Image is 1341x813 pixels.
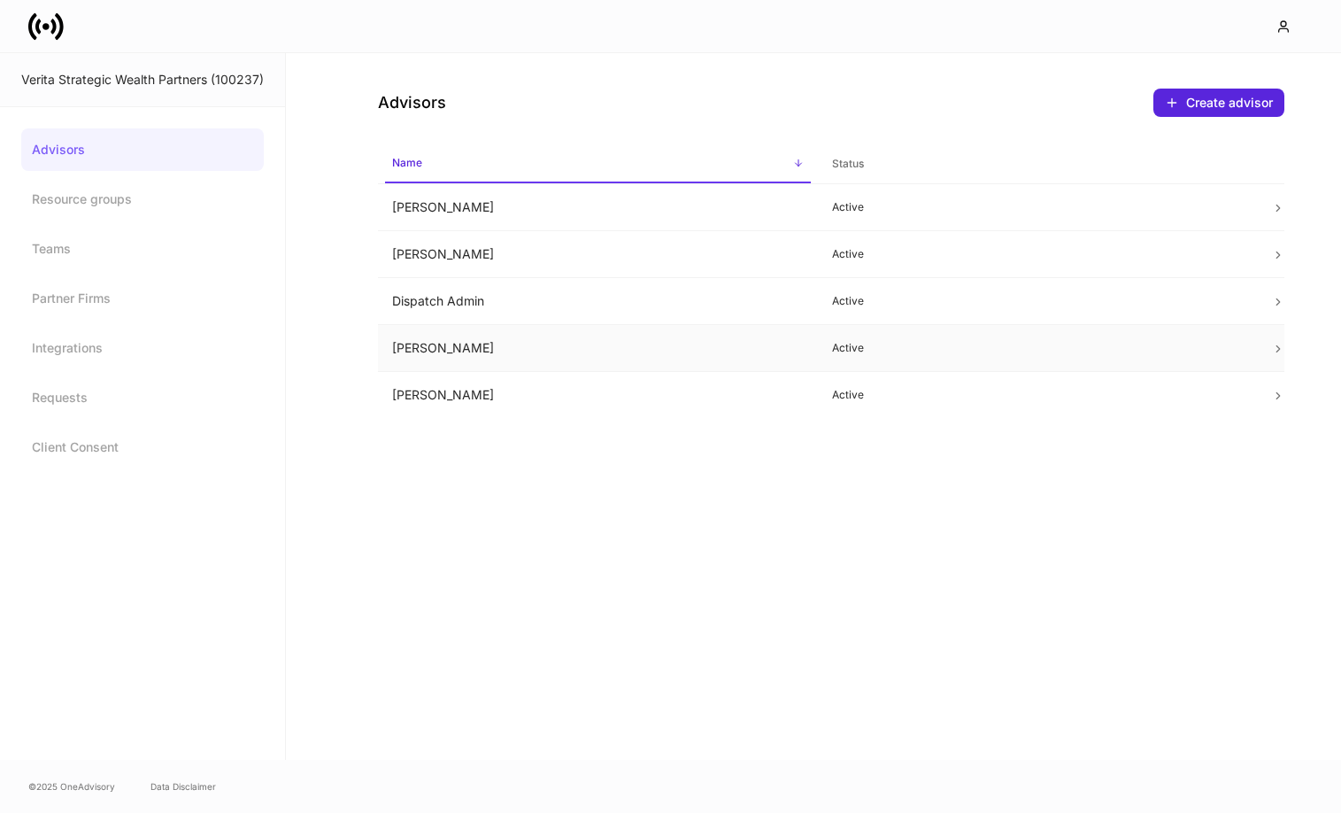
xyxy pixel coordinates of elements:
span: Status [825,146,1251,182]
p: Active [832,388,1244,402]
h6: Status [832,155,864,172]
p: Active [832,200,1244,214]
td: [PERSON_NAME] [378,231,818,278]
a: Advisors [21,128,264,171]
p: Active [832,341,1244,355]
div: Verita Strategic Wealth Partners (100237) [21,71,264,89]
p: Active [832,294,1244,308]
h6: Name [392,154,422,171]
td: [PERSON_NAME] [378,372,818,419]
a: Teams [21,228,264,270]
span: © 2025 OneAdvisory [28,779,115,794]
a: Client Consent [21,426,264,468]
a: Partner Firms [21,277,264,320]
td: [PERSON_NAME] [378,325,818,372]
a: Data Disclaimer [150,779,216,794]
td: Dispatch Admin [378,278,818,325]
td: [PERSON_NAME] [378,184,818,231]
p: Active [832,247,1244,261]
a: Integrations [21,327,264,369]
span: Name [385,145,811,183]
div: Create advisor [1186,94,1273,112]
a: Requests [21,376,264,419]
a: Resource groups [21,178,264,221]
button: Create advisor [1153,89,1284,117]
h4: Advisors [378,92,446,113]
